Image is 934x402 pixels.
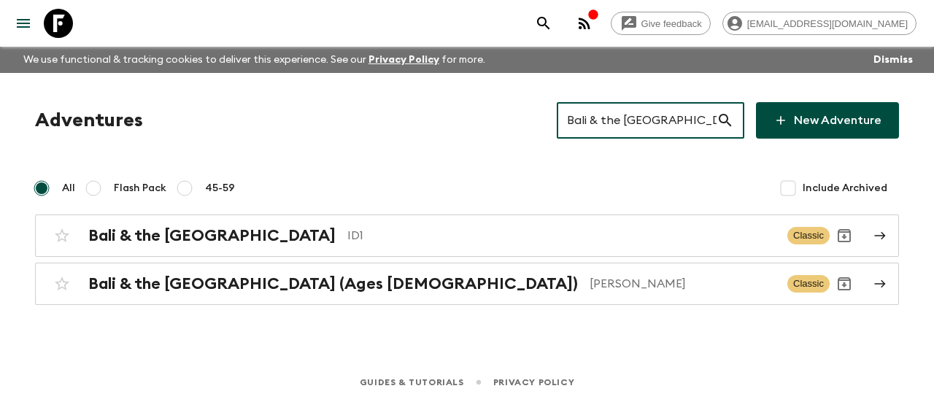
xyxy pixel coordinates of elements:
span: Flash Pack [114,181,166,196]
button: menu [9,9,38,38]
span: [EMAIL_ADDRESS][DOMAIN_NAME] [739,18,916,29]
a: Bali & the [GEOGRAPHIC_DATA]ID1ClassicArchive [35,214,899,257]
h2: Bali & the [GEOGRAPHIC_DATA] (Ages [DEMOGRAPHIC_DATA]) [88,274,578,293]
button: Archive [830,221,859,250]
span: 45-59 [205,181,235,196]
a: Give feedback [611,12,711,35]
button: search adventures [529,9,558,38]
a: Privacy Policy [493,374,574,390]
span: Classic [787,275,830,293]
span: All [62,181,75,196]
button: Archive [830,269,859,298]
a: New Adventure [756,102,899,139]
span: Classic [787,227,830,244]
p: We use functional & tracking cookies to deliver this experience. See our for more. [18,47,491,73]
p: ID1 [347,227,776,244]
div: [EMAIL_ADDRESS][DOMAIN_NAME] [722,12,916,35]
h2: Bali & the [GEOGRAPHIC_DATA] [88,226,336,245]
span: Give feedback [633,18,710,29]
button: Dismiss [870,50,916,70]
p: [PERSON_NAME] [590,275,776,293]
input: e.g. AR1, Argentina [557,100,717,141]
h1: Adventures [35,106,143,135]
span: Include Archived [803,181,887,196]
a: Guides & Tutorials [360,374,464,390]
a: Bali & the [GEOGRAPHIC_DATA] (Ages [DEMOGRAPHIC_DATA])[PERSON_NAME]ClassicArchive [35,263,899,305]
a: Privacy Policy [368,55,439,65]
